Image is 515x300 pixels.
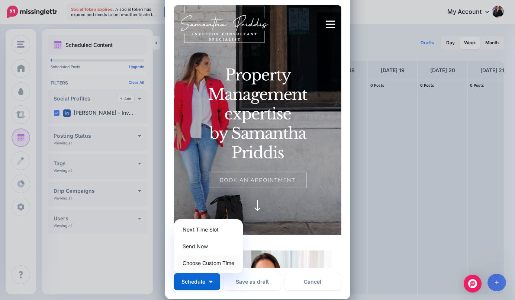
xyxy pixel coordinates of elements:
[181,279,205,284] span: Schedule
[464,275,482,293] div: Open Intercom Messenger
[177,256,240,270] a: Choose Custom Time
[177,239,240,253] a: Send Now
[224,273,281,290] button: Save as draft
[174,5,341,268] img: RU77GD5GRIVSX9CRQKKA2FEFHNRYL0AS.png
[174,219,243,273] div: Schedule
[177,222,240,237] a: Next Time Slot
[174,273,220,290] button: Schedule
[284,273,341,290] a: Cancel
[209,281,213,283] img: arrow-down-white.png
